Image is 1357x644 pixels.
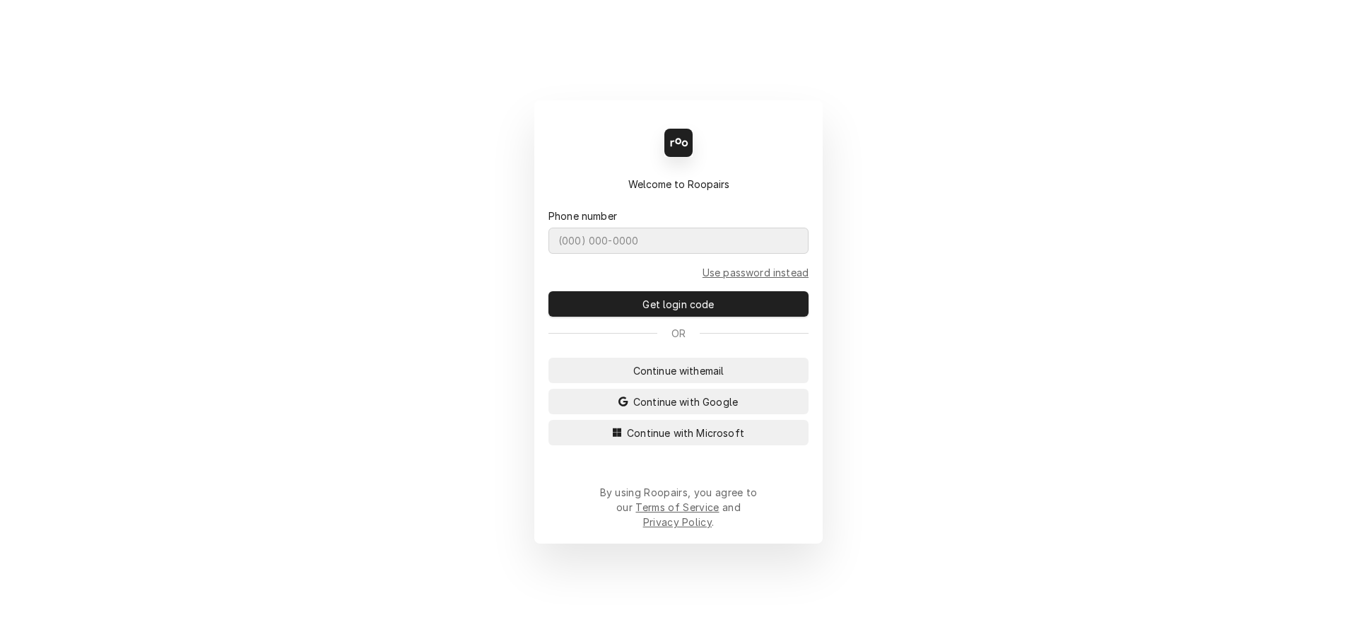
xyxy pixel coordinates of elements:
span: Continue with Google [630,394,741,409]
label: Phone number [548,209,617,223]
button: Continue withemail [548,358,809,383]
div: By using Roopairs, you agree to our and . [599,485,758,529]
span: Get login code [640,297,717,312]
span: Continue with Microsoft [624,426,747,440]
a: Go to Phone and password form [703,265,809,280]
button: Continue with Microsoft [548,420,809,445]
span: Continue with email [630,363,727,378]
input: (000) 000-0000 [548,228,809,254]
div: Welcome to Roopairs [548,177,809,192]
a: Privacy Policy [643,516,712,528]
button: Continue with Google [548,389,809,414]
button: Get login code [548,291,809,317]
div: Or [548,326,809,341]
a: Terms of Service [635,501,719,513]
